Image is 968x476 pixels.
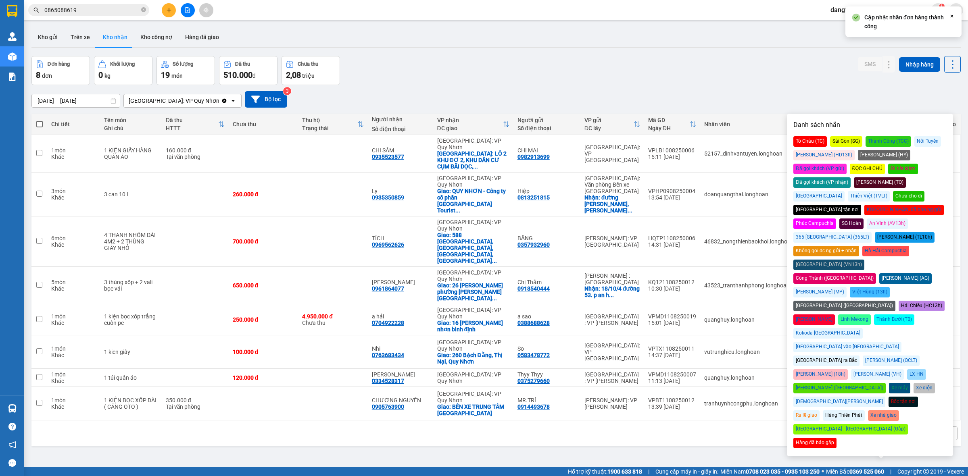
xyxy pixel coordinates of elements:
div: Thiên Việt (TVLT) [848,191,890,202]
input: Select a date range. [32,94,120,107]
div: 3 món [51,188,96,194]
div: Tại văn phòng [166,403,225,410]
div: 700.000 đ [233,238,294,245]
div: 13:54 [DATE] [648,194,696,201]
div: Đã gọi khách (VP gửi) [793,164,847,174]
img: warehouse-icon [8,52,17,61]
div: TÍCH [372,235,429,241]
div: vutrunghieu.longhoan [704,349,794,355]
div: 14:31 [DATE] [648,241,696,248]
div: 1 món [51,313,96,320]
div: [GEOGRAPHIC_DATA]: VP Quy Nhơn [437,219,509,232]
div: KQ121108250012 [648,279,696,285]
span: ... [492,295,497,301]
div: 14:37 [DATE] [648,352,696,358]
th: Toggle SortBy [433,114,513,135]
div: [GEOGRAPHIC_DATA]: VP [GEOGRAPHIC_DATA] [584,144,640,163]
span: ... [473,163,478,170]
div: 0763683434 [372,352,404,358]
div: [GEOGRAPHIC_DATA]: Văn phòng Bến xe [GEOGRAPHIC_DATA] [584,175,640,194]
div: [PERSON_NAME] (18h) [793,369,848,380]
div: 15:01 [DATE] [648,320,696,326]
span: 1 [940,4,943,9]
div: Trạng thái [302,125,357,131]
div: Giao: LÔ 2 KHU ĐƠ 2, KHU DÂN CƯ CỤM BÃI DỌC, QUỐC LỘ 1D, QUANG TRUNG, QUY NHƠN, BÌNH ĐIỊNH [437,150,509,170]
th: Toggle SortBy [580,114,644,135]
div: [PERSON_NAME] ([GEOGRAPHIC_DATA]) [793,383,886,393]
div: Giao: 16 phan đình phùng quy nhơn bình định [437,320,509,333]
button: Số lượng19món [156,56,215,85]
div: quanghuy.longhoan [704,316,794,323]
span: aim [203,7,209,13]
div: Mã GD [648,117,690,123]
div: 0961864077 [372,285,404,292]
div: [PERSON_NAME]: VP [PERSON_NAME] [584,397,640,410]
span: notification [8,441,16,449]
div: [PERSON_NAME] : [GEOGRAPHIC_DATA] [584,272,640,285]
span: dangnguyenquoctrung.longhoan [824,5,931,15]
input: Selected Bình Định: VP Quy Nhơn. [220,97,221,105]
div: [GEOGRAPHIC_DATA] tận nơi [793,205,861,215]
div: [PERSON_NAME] [793,314,835,325]
span: ... [455,207,460,214]
div: 1 kien giấy [104,349,158,355]
div: Hàng đã báo gấp [793,438,837,448]
div: [PERSON_NAME] (TQ) [854,177,906,188]
div: VPMD1108250019 [648,313,696,320]
button: aim [199,3,213,17]
div: Số điện thoại [372,126,429,132]
div: [PERSON_NAME] (HD13h) [793,150,855,160]
div: 0375279660 [517,378,550,384]
div: CHỊ MAI [517,147,576,154]
button: Đã thu510.000đ [219,56,277,85]
div: [GEOGRAPHIC_DATA]: VP Quy Nhơn [437,175,509,188]
div: tranhuynhcongphu.longhoan [704,400,794,407]
div: KOGỌI DC N NHẬN, đã báo ng gửi [864,205,944,215]
div: [PERSON_NAME] (QCLT) [863,355,920,366]
div: Nối Tuyến [914,136,941,147]
div: 365 [GEOGRAPHIC_DATA] (365LT) [793,232,872,243]
div: Bốc tận nơi [889,397,918,407]
button: Bộ lọc [245,91,287,108]
div: [GEOGRAPHIC_DATA]: VP Quy Nhơn [437,339,509,352]
div: Khác [51,352,96,358]
th: Toggle SortBy [644,114,700,135]
div: Thyy Thyy [517,371,576,378]
div: VPTX1108250011 [648,345,696,352]
span: kg [104,73,111,79]
div: Xe điện [914,383,935,393]
div: Giao: 260 BẠch Đằng, Thị Nại, Quy Nhơn [437,352,509,365]
div: Giao: 26 nguyễn huệ phường lê lợi quy nhơn bình định [437,282,509,301]
svg: open [230,98,236,104]
button: Chưa thu2,08 triệu [282,56,340,85]
div: Giao: QUY NHƠN - Công ty cổ phần Quy Nhơn Tourist 94 Hà Huy Tập, Phường Quy Nhơn [437,188,509,214]
div: 4 THANH NHÔM DÀI 4M2 + 2 THÙNG GIẤY NHỎ [104,232,158,251]
div: 10:30 [DATE] [648,285,696,292]
div: Người nhận [372,116,429,123]
div: [GEOGRAPHIC_DATA]: VP Quy Nhơn [129,97,219,105]
img: logo-vxr [7,5,17,17]
div: Chị Thắm [517,279,576,285]
div: Phương Trịnh [372,371,429,378]
div: ĐC lấy [584,125,634,131]
div: Sài Gòn (SG) [830,136,862,147]
div: So [517,345,576,352]
div: Giao: 588 TÂY SƠN, QUANG TRUNG, QUY NHƠN, BÌNH ĐỊNH, [437,232,509,264]
div: Nhận: 18/10/4 đường 53. p an hội tây [584,285,640,298]
div: Giao: BẾN XE TRUNG TÂM QUY NHƠN [437,403,509,416]
span: plus [166,7,172,13]
div: 1 món [51,397,96,403]
div: Việt Hùng (13h) [850,287,890,297]
div: a hải [372,313,429,320]
div: [GEOGRAPHIC_DATA]: VP Quy Nhơn [437,371,509,384]
span: ... [492,258,497,264]
div: Tô Châu (TC) [793,136,827,147]
div: 160.000 đ [166,147,225,154]
div: 0905763900 [372,403,404,410]
div: [PERSON_NAME] (HY) [858,150,910,160]
div: Khác [51,154,96,160]
div: 120.000 đ [233,374,294,381]
div: Đơn hàng [48,61,70,67]
div: [GEOGRAPHIC_DATA] [793,191,845,202]
div: Khác [51,194,96,201]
